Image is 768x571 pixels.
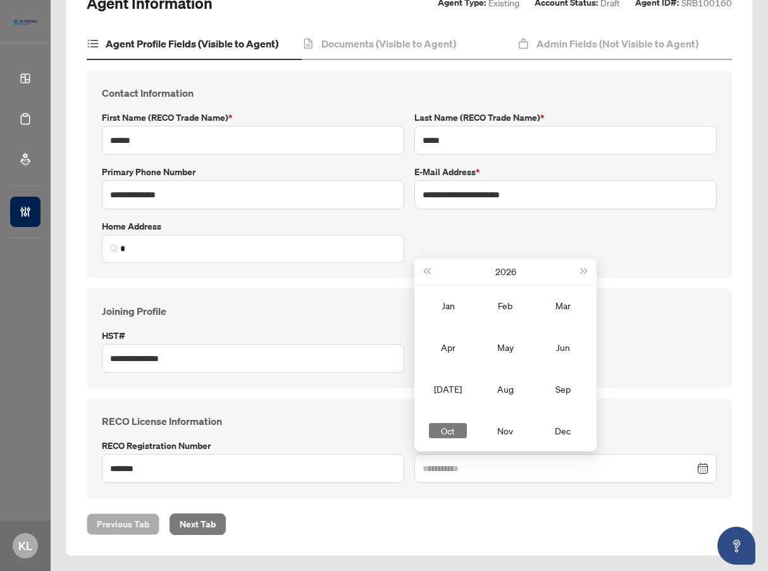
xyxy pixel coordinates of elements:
[486,298,524,313] div: Feb
[110,245,118,252] img: search_icon
[102,329,404,343] label: HST#
[170,513,226,535] button: Next Tab
[495,259,516,284] button: Choose a year
[419,259,433,284] button: Last year (Control + left)
[477,285,535,326] td: 2026-02
[419,326,477,368] td: 2026-04
[106,36,278,51] h4: Agent Profile Fields (Visible to Agent)
[486,381,524,396] div: Aug
[717,527,755,565] button: Open asap
[534,326,591,368] td: 2026-06
[534,410,591,451] td: 2026-12
[414,111,717,125] label: Last Name (RECO Trade Name)
[486,423,524,438] div: Nov
[477,410,535,451] td: 2026-11
[102,439,404,453] label: RECO Registration Number
[102,111,404,125] label: First Name (RECO Trade Name)
[477,368,535,410] td: 2026-08
[544,340,582,355] div: Jun
[486,340,524,355] div: May
[429,340,467,355] div: Apr
[544,298,582,313] div: Mar
[534,368,591,410] td: 2026-09
[429,381,467,396] div: [DATE]
[18,537,32,555] span: KL
[429,423,467,438] div: Oct
[102,304,717,319] h4: Joining Profile
[419,285,477,326] td: 2026-01
[419,410,477,451] td: 2026-10
[544,423,582,438] div: Dec
[477,326,535,368] td: 2026-05
[180,514,216,534] span: Next Tab
[10,16,40,28] img: logo
[544,381,582,396] div: Sep
[102,414,717,429] h4: RECO License Information
[102,219,404,233] label: Home Address
[414,165,717,179] label: E-mail Address
[429,298,467,313] div: Jan
[419,368,477,410] td: 2026-07
[102,165,404,179] label: Primary Phone Number
[534,285,591,326] td: 2026-03
[102,85,717,101] h4: Contact Information
[321,36,456,51] h4: Documents (Visible to Agent)
[536,36,698,51] h4: Admin Fields (Not Visible to Agent)
[87,513,159,535] button: Previous Tab
[578,259,591,284] button: Next year (Control + right)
